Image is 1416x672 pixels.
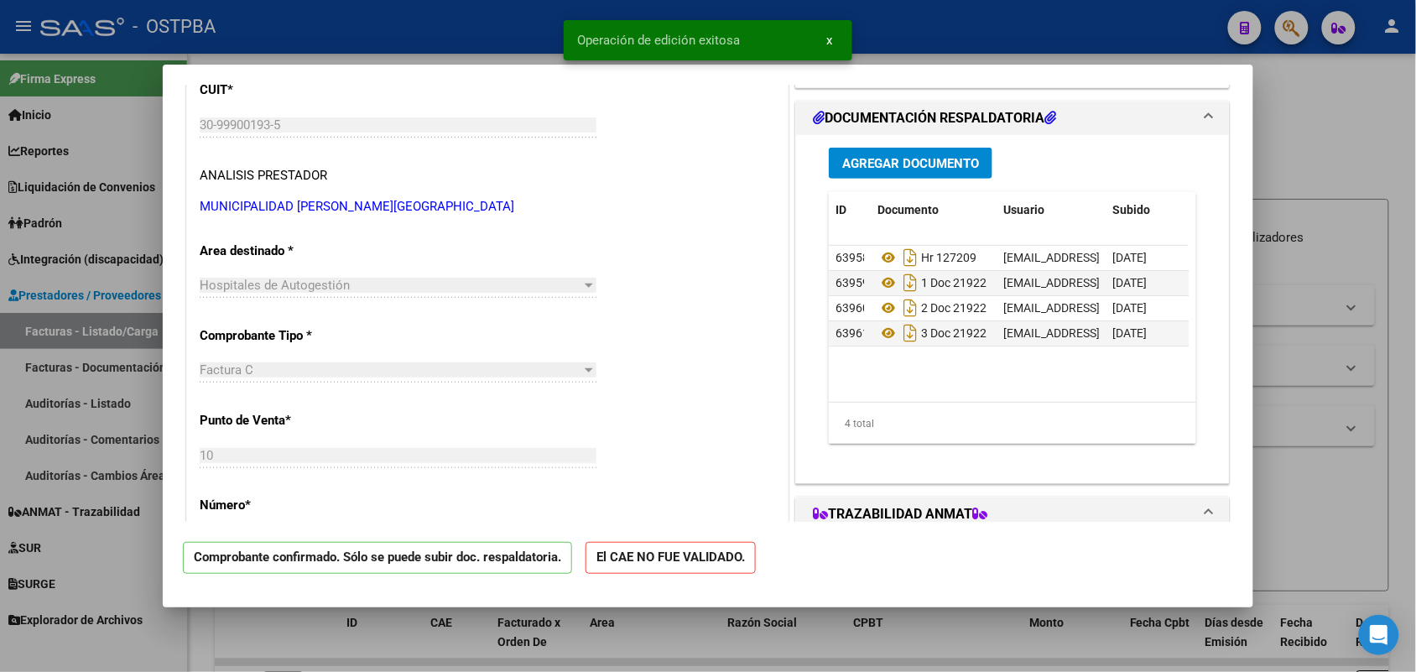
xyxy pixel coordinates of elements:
mat-expansion-panel-header: TRAZABILIDAD ANMAT [796,497,1229,531]
i: Descargar documento [899,244,921,271]
span: [EMAIL_ADDRESS][DOMAIN_NAME] - [PERSON_NAME] [1003,301,1288,315]
span: [EMAIL_ADDRESS][DOMAIN_NAME] - [PERSON_NAME] [1003,276,1288,289]
p: Número [200,496,372,515]
h1: DOCUMENTACIÓN RESPALDATORIA [813,108,1056,128]
button: Agregar Documento [829,148,992,179]
datatable-header-cell: Usuario [997,192,1106,228]
span: 1 Doc 21922 [877,276,987,289]
p: Punto de Venta [200,411,372,430]
span: x [826,33,832,48]
span: Hospitales de Autogestión [200,278,350,293]
span: [DATE] [1112,326,1147,340]
i: Descargar documento [899,320,921,346]
span: Factura C [200,362,253,378]
span: 63959 [836,276,869,289]
span: ID [836,203,846,216]
div: Open Intercom Messenger [1359,615,1399,655]
span: Usuario [1003,203,1044,216]
span: [EMAIL_ADDRESS][DOMAIN_NAME] - [PERSON_NAME] [1003,326,1288,340]
span: [DATE] [1112,276,1147,289]
span: 3 Doc 21922 [877,326,987,340]
button: x [813,25,846,55]
i: Descargar documento [899,294,921,321]
span: 63958 [836,251,869,264]
datatable-header-cell: Subido [1106,192,1190,228]
span: Subido [1112,203,1150,216]
p: Comprobante confirmado. Sólo se puede subir doc. respaldatoria. [183,542,572,575]
datatable-header-cell: ID [829,192,871,228]
p: CUIT [200,81,372,100]
span: 2 Doc 21922 [877,301,987,315]
p: Comprobante Tipo * [200,326,372,346]
h1: TRAZABILIDAD ANMAT [813,504,987,524]
span: 63960 [836,301,869,315]
div: 4 total [829,403,1196,445]
div: DOCUMENTACIÓN RESPALDATORIA [796,135,1229,483]
span: [DATE] [1112,251,1147,264]
span: 63961 [836,326,869,340]
span: [EMAIL_ADDRESS][DOMAIN_NAME] - [PERSON_NAME] [1003,251,1288,264]
mat-expansion-panel-header: DOCUMENTACIÓN RESPALDATORIA [796,102,1229,135]
strong: El CAE NO FUE VALIDADO. [586,542,756,575]
div: ANALISIS PRESTADOR [200,166,327,185]
datatable-header-cell: Documento [871,192,997,228]
i: Descargar documento [899,269,921,296]
span: [DATE] [1112,301,1147,315]
p: Area destinado * [200,242,372,261]
span: Documento [877,203,939,216]
span: Operación de edición exitosa [577,32,740,49]
span: Agregar Documento [842,156,979,171]
span: Hr 127209 [877,251,976,264]
p: MUNICIPALIDAD [PERSON_NAME][GEOGRAPHIC_DATA] [200,197,775,216]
